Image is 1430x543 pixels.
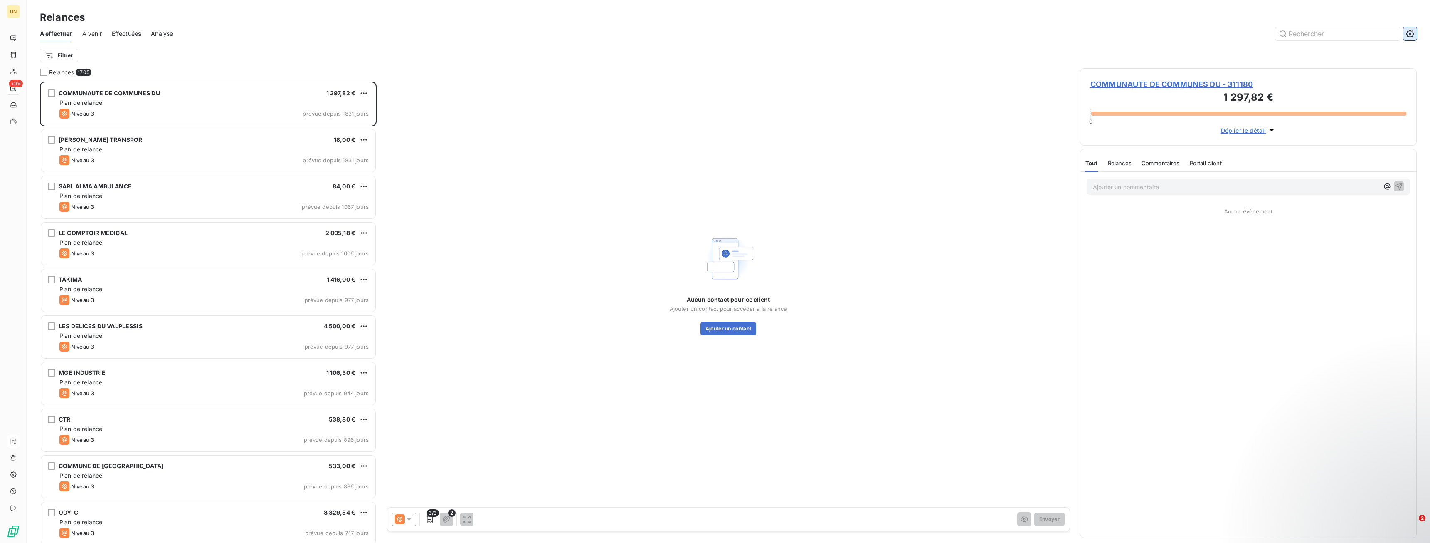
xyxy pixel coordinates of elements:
span: Analyse [151,30,173,38]
span: MGE INDUSTRIE [59,369,106,376]
span: ODY-C [59,509,78,516]
span: prévue depuis 896 jours [304,436,369,443]
span: 18,00 € [334,136,355,143]
span: COMMUNAUTE DE COMMUNES DU - 311180 [1090,79,1406,90]
span: TAKIMA [59,276,82,283]
h3: 1 297,82 € [1090,90,1406,107]
span: Niveau 3 [71,157,94,164]
span: +99 [9,80,23,87]
button: Ajouter un contact [700,322,757,335]
span: 0 [1089,118,1092,125]
span: 2 005,18 € [325,229,356,236]
span: Plan de relance [59,332,102,339]
span: prévue depuis 886 jours [304,483,369,490]
div: grid [40,82,377,543]
span: 2 [1419,515,1425,521]
span: Ajouter un contact pour accéder à la relance [670,305,787,312]
span: Plan de relance [59,472,102,479]
span: Plan de relance [59,146,102,153]
span: À venir [82,30,102,38]
span: Niveau 3 [71,250,94,257]
span: 533,00 € [329,462,355,469]
span: 4 500,00 € [324,322,356,330]
span: Plan de relance [59,425,102,432]
span: Plan de relance [59,379,102,386]
span: CTR [59,416,70,423]
span: prévue depuis 747 jours [305,530,369,536]
span: LE COMPTOIR MEDICAL [59,229,128,236]
button: Filtrer [40,49,78,62]
span: Niveau 3 [71,203,94,210]
span: Niveau 3 [71,483,94,490]
span: prévue depuis 977 jours [305,297,369,303]
div: UN [7,5,20,18]
img: Logo LeanPay [7,525,20,538]
span: 1 297,82 € [326,89,356,97]
span: prévue depuis 1831 jours [303,157,369,164]
iframe: Intercom notifications message [1264,462,1430,521]
input: Rechercher [1275,27,1400,40]
span: 1 416,00 € [327,276,356,283]
span: Aucun contact pour ce client [687,295,770,304]
span: prévue depuis 944 jours [304,390,369,397]
span: 3/3 [427,509,439,517]
button: Envoyer [1034,513,1065,526]
button: Déplier le détail [1218,126,1279,135]
span: Tout [1085,160,1098,166]
span: Déplier le détail [1221,126,1266,135]
span: 2 [448,509,456,517]
span: prévue depuis 1067 jours [302,203,369,210]
span: Niveau 3 [71,343,94,350]
span: Relances [1108,160,1132,166]
span: Plan de relance [59,518,102,526]
iframe: Intercom live chat [1402,515,1422,535]
span: COMMUNE DE [GEOGRAPHIC_DATA] [59,462,163,469]
span: Plan de relance [59,99,102,106]
span: Relances [49,68,74,77]
span: LES DELICES DU VALPLESSIS [59,322,143,330]
span: Plan de relance [59,285,102,293]
span: Niveau 3 [71,390,94,397]
span: À effectuer [40,30,72,38]
span: Commentaires [1142,160,1180,166]
span: 538,80 € [329,416,355,423]
span: prévue depuis 1006 jours [301,250,369,257]
span: Aucun évènement [1224,208,1272,215]
span: COMMUNAUTE DE COMMUNES DU [59,89,160,97]
span: SARL ALMA AMBULANCE [59,183,132,190]
span: prévue depuis 977 jours [305,343,369,350]
span: Effectuées [112,30,141,38]
img: Empty state [702,232,755,285]
span: 84,00 € [333,183,355,190]
span: 1 106,30 € [326,369,356,376]
span: Niveau 3 [71,297,94,303]
span: [PERSON_NAME] TRANSPOR [59,136,142,143]
span: Niveau 3 [71,436,94,443]
span: Plan de relance [59,239,102,246]
span: Niveau 3 [71,110,94,117]
h3: Relances [40,10,85,25]
span: Niveau 3 [71,530,94,536]
span: Plan de relance [59,192,102,199]
span: prévue depuis 1831 jours [303,110,369,117]
span: 8 329,54 € [324,509,356,516]
span: 1705 [76,69,91,76]
span: Portail client [1190,160,1222,166]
